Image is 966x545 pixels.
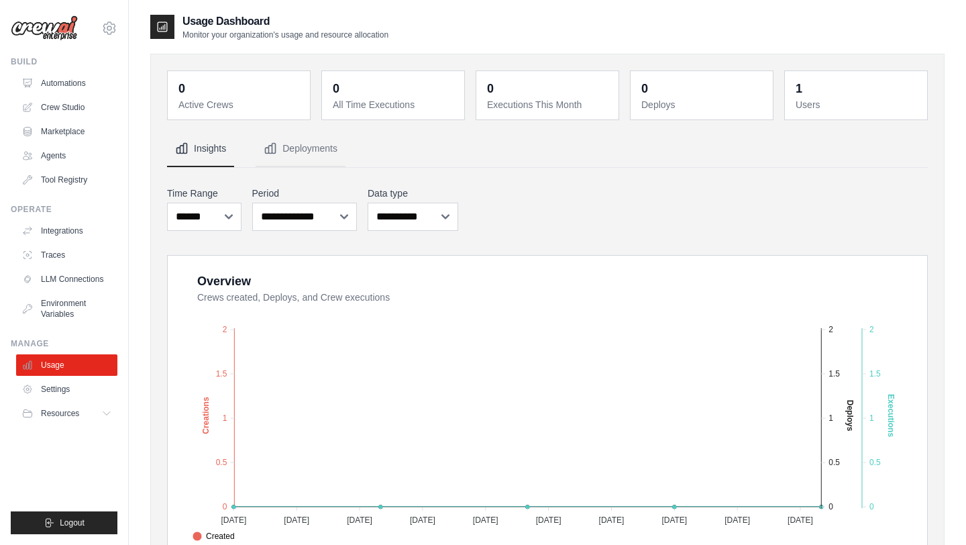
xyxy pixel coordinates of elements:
div: Manage [11,338,117,349]
dt: All Time Executions [333,98,456,111]
div: 0 [178,79,185,98]
button: Logout [11,511,117,534]
a: Settings [16,379,117,400]
a: Integrations [16,220,117,242]
tspan: 2 [223,325,227,334]
div: Overview [197,272,251,291]
div: Operate [11,204,117,215]
text: Executions [886,394,896,437]
div: Build [11,56,117,67]
tspan: [DATE] [661,515,687,525]
dt: Executions This Month [487,98,610,111]
tspan: [DATE] [724,515,750,525]
a: Marketplace [16,121,117,142]
tspan: 1 [828,413,833,423]
tspan: 1 [223,413,227,423]
a: Tool Registry [16,169,117,191]
tspan: [DATE] [410,515,435,525]
span: Resources [41,408,79,419]
tspan: [DATE] [536,515,561,525]
dt: Users [796,98,919,111]
tspan: [DATE] [221,515,246,525]
tspan: 0 [869,502,874,511]
dt: Active Crews [178,98,302,111]
tspan: 0.5 [216,458,227,467]
div: 0 [487,79,494,98]
h2: Usage Dashboard [182,13,388,30]
tspan: [DATE] [284,515,309,525]
img: Logo [11,15,78,41]
tspan: [DATE] [599,515,625,525]
a: Usage [16,354,117,376]
text: Creations [201,397,211,434]
tspan: 1 [869,413,874,423]
nav: Tabs [167,131,928,167]
tspan: [DATE] [788,515,813,525]
span: Logout [60,517,85,528]
tspan: 0.5 [828,458,840,467]
text: Deploys [845,400,855,432]
tspan: [DATE] [347,515,372,525]
label: Data type [368,187,458,200]
tspan: 1.5 [216,369,227,379]
a: LLM Connections [16,268,117,290]
tspan: 1.5 [828,369,840,379]
div: 1 [796,79,802,98]
dt: Deploys [641,98,765,111]
dt: Crews created, Deploys, and Crew executions [197,291,911,304]
a: Agents [16,145,117,166]
tspan: 0 [828,502,833,511]
a: Traces [16,244,117,266]
tspan: 0 [223,502,227,511]
a: Automations [16,72,117,94]
button: Deployments [256,131,345,167]
tspan: 2 [828,325,833,334]
a: Crew Studio [16,97,117,118]
label: Time Range [167,187,241,200]
span: Created [193,530,235,542]
div: 0 [641,79,648,98]
tspan: 1.5 [869,369,881,379]
button: Insights [167,131,234,167]
a: Environment Variables [16,293,117,325]
button: Resources [16,403,117,424]
tspan: 0.5 [869,458,881,467]
label: Period [252,187,358,200]
tspan: 2 [869,325,874,334]
tspan: [DATE] [473,515,498,525]
div: 0 [333,79,339,98]
p: Monitor your organization's usage and resource allocation [182,30,388,40]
